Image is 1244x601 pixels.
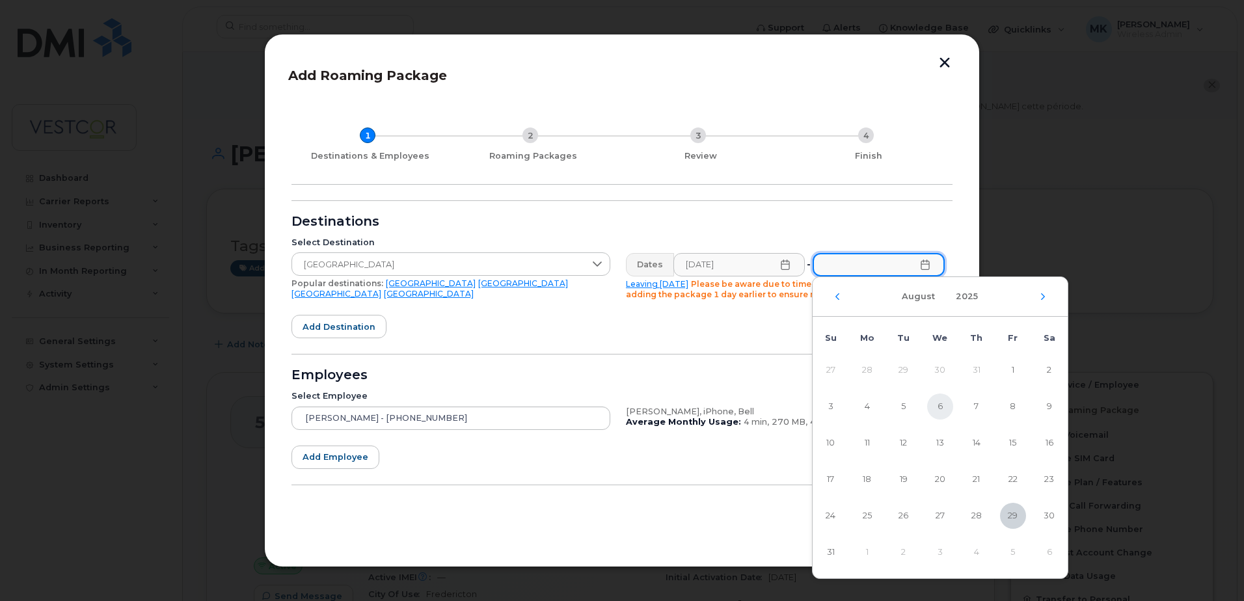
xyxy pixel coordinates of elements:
span: 31 [818,539,844,565]
td: 9 [1031,388,1068,425]
div: Roaming Packages [454,151,612,161]
td: 24 [813,498,849,534]
div: 2 [522,127,538,143]
span: 2 [1036,357,1062,383]
td: 31 [958,352,995,388]
div: Destinations [291,217,953,227]
td: 13 [922,425,958,461]
span: 9 [1036,394,1062,420]
td: 3 [922,534,958,570]
span: 11 [854,430,880,456]
button: Previous Month [833,293,841,300]
td: 29 [886,352,922,388]
td: 28 [958,498,995,534]
div: Employees [291,370,953,381]
td: 29 [995,498,1031,534]
a: Leaving [DATE] [626,279,688,289]
td: 10 [813,425,849,461]
td: 27 [922,498,958,534]
td: 28 [849,352,886,388]
td: 21 [958,461,995,498]
span: 13 [927,430,953,456]
td: 17 [813,461,849,498]
button: Add employee [291,446,379,469]
td: 16 [1031,425,1068,461]
td: 15 [995,425,1031,461]
span: 18 [854,466,880,492]
b: Average Monthly Usage: [626,417,741,427]
td: 26 [886,498,922,534]
td: 18 [849,461,886,498]
a: [GEOGRAPHIC_DATA] [386,278,476,288]
td: 20 [922,461,958,498]
span: 20 [927,466,953,492]
span: 4 min, [744,417,769,427]
span: 28 [964,503,990,529]
button: Next Month [1039,293,1047,300]
span: 5 [891,394,917,420]
span: 14 [964,430,990,456]
div: 4 [858,127,874,143]
span: Tu [897,333,910,343]
span: 3 [818,394,844,420]
span: Popular destinations: [291,278,383,288]
span: 22 [1000,466,1026,492]
td: 30 [1031,498,1068,534]
button: Choose Year [948,285,986,308]
span: 270 MB, [772,417,807,427]
div: [PERSON_NAME], iPhone, Bell [626,407,945,417]
td: 5 [886,388,922,425]
div: Review [622,151,779,161]
span: 8 [1000,394,1026,420]
span: 12 [891,430,917,456]
span: Please be aware due to time differences we recommend adding the package 1 day earlier to ensure n... [626,279,930,299]
span: 25 [854,503,880,529]
span: 23 [1036,466,1062,492]
span: 19 [891,466,917,492]
td: 23 [1031,461,1068,498]
td: 6 [1031,534,1068,570]
button: Add destination [291,315,386,338]
span: Add destination [303,321,375,333]
td: 14 [958,425,995,461]
a: [GEOGRAPHIC_DATA] [291,289,381,299]
span: Fr [1008,333,1018,343]
span: Su [825,333,837,343]
td: 3 [813,388,849,425]
span: Mo [860,333,874,343]
td: 4 [958,534,995,570]
span: 21 [964,466,990,492]
input: Please fill out this field [813,253,945,276]
span: Italy [292,253,585,276]
span: 30 [1036,503,1062,529]
span: 4 [854,394,880,420]
span: 15 [1000,430,1026,456]
span: We [932,333,947,343]
span: Th [970,333,982,343]
td: 2 [1031,352,1068,388]
td: 1 [849,534,886,570]
td: 19 [886,461,922,498]
span: Sa [1044,333,1055,343]
span: 16 [1036,430,1062,456]
div: 3 [690,127,706,143]
div: - [804,253,813,276]
td: 30 [922,352,958,388]
span: 24 [818,503,844,529]
td: 2 [886,534,922,570]
span: Add Roaming Package [288,68,447,83]
a: [GEOGRAPHIC_DATA] [384,289,474,299]
td: 5 [995,534,1031,570]
span: 4 sms [810,417,835,427]
div: Select Destination [291,237,610,248]
td: 25 [849,498,886,534]
span: 26 [891,503,917,529]
td: 6 [922,388,958,425]
td: 11 [849,425,886,461]
input: Search device [291,407,610,430]
span: Add employee [303,451,368,463]
input: Please fill out this field [673,253,805,276]
td: 31 [813,534,849,570]
a: [GEOGRAPHIC_DATA] [478,278,568,288]
td: 12 [886,425,922,461]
